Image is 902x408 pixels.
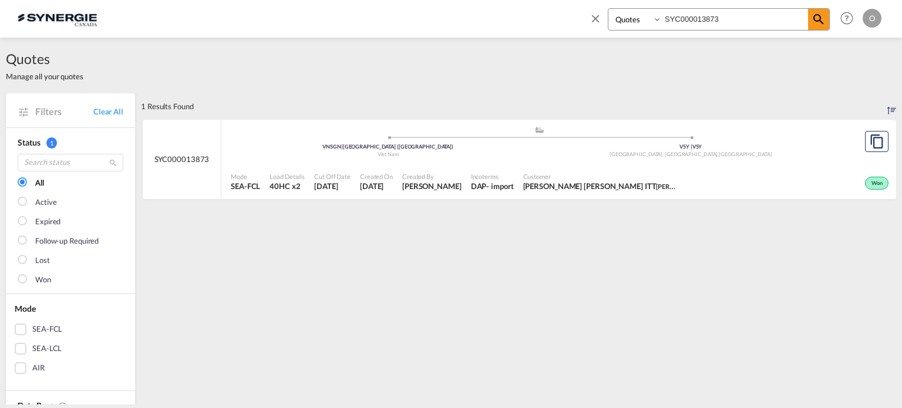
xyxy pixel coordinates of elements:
[35,235,99,247] div: Follow-up Required
[154,154,210,164] span: SYC000013873
[32,362,45,374] div: AIR
[402,181,462,191] span: Karen Mercier
[143,120,896,200] div: SYC000013873 assets/icons/custom/ship-fill.svgassets/icons/custom/roll-o-plane.svgOriginHo Chi Mi...
[402,172,462,181] span: Created By
[863,9,881,28] div: O
[18,137,123,149] div: Status 1
[691,143,692,150] span: |
[812,12,826,26] md-icon: icon-magnify
[18,154,123,171] input: Search status
[871,180,886,188] span: Won
[270,181,305,191] span: 40HC x 2
[589,12,602,25] md-icon: icon-close
[35,255,50,267] div: Lost
[887,93,896,119] div: Sort by: Created On
[35,216,60,228] div: Expired
[46,137,57,149] span: 1
[808,9,829,30] span: icon-magnify
[837,8,863,29] div: Help
[679,143,692,150] span: V5Y
[231,172,260,181] span: Mode
[610,151,719,157] span: [GEOGRAPHIC_DATA], [GEOGRAPHIC_DATA]
[231,181,260,191] span: SEA-FCL
[15,343,126,355] md-checkbox: SEA-LCL
[18,137,40,147] span: Status
[35,177,44,189] div: All
[360,172,393,181] span: Created On
[471,181,514,191] div: DAP import
[865,131,888,152] button: Copy Quote
[589,8,608,36] span: icon-close
[32,323,62,335] div: SEA-FCL
[35,274,51,286] div: Won
[378,151,399,157] span: Viet Nam
[18,5,97,32] img: 1f56c880d42311ef80fc7dca854c8e59.png
[656,181,745,191] span: [PERSON_NAME] TRANSPORT
[15,304,36,313] span: Mode
[692,143,702,150] span: V5Y
[32,343,62,355] div: SEA-LCL
[523,181,676,191] span: ELENA LE ANH ITT LE ANH TRANSPORT
[471,181,487,191] div: DAP
[35,105,93,118] span: Filters
[35,197,56,208] div: Active
[486,181,513,191] div: - import
[718,151,719,157] span: ,
[93,106,123,117] a: Clear All
[360,181,393,191] span: 6 Aug 2025
[15,323,126,335] md-checkbox: SEA-FCL
[341,143,343,150] span: |
[141,93,194,119] div: 1 Results Found
[6,49,83,68] span: Quotes
[471,172,514,181] span: Incoterms
[870,134,884,149] md-icon: assets/icons/custom/copyQuote.svg
[865,177,888,190] div: Won
[662,9,808,29] input: Enter Quotation Number
[314,181,351,191] span: 6 Aug 2025
[314,172,351,181] span: Cut Off Date
[15,362,126,374] md-checkbox: AIR
[322,143,453,150] span: VNSGN [GEOGRAPHIC_DATA] ([GEOGRAPHIC_DATA])
[533,127,547,133] md-icon: assets/icons/custom/ship-fill.svg
[270,172,305,181] span: Load Details
[837,8,857,28] span: Help
[523,172,676,181] span: Customer
[719,151,772,157] span: [GEOGRAPHIC_DATA]
[6,71,83,82] span: Manage all your quotes
[109,159,117,167] md-icon: icon-magnify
